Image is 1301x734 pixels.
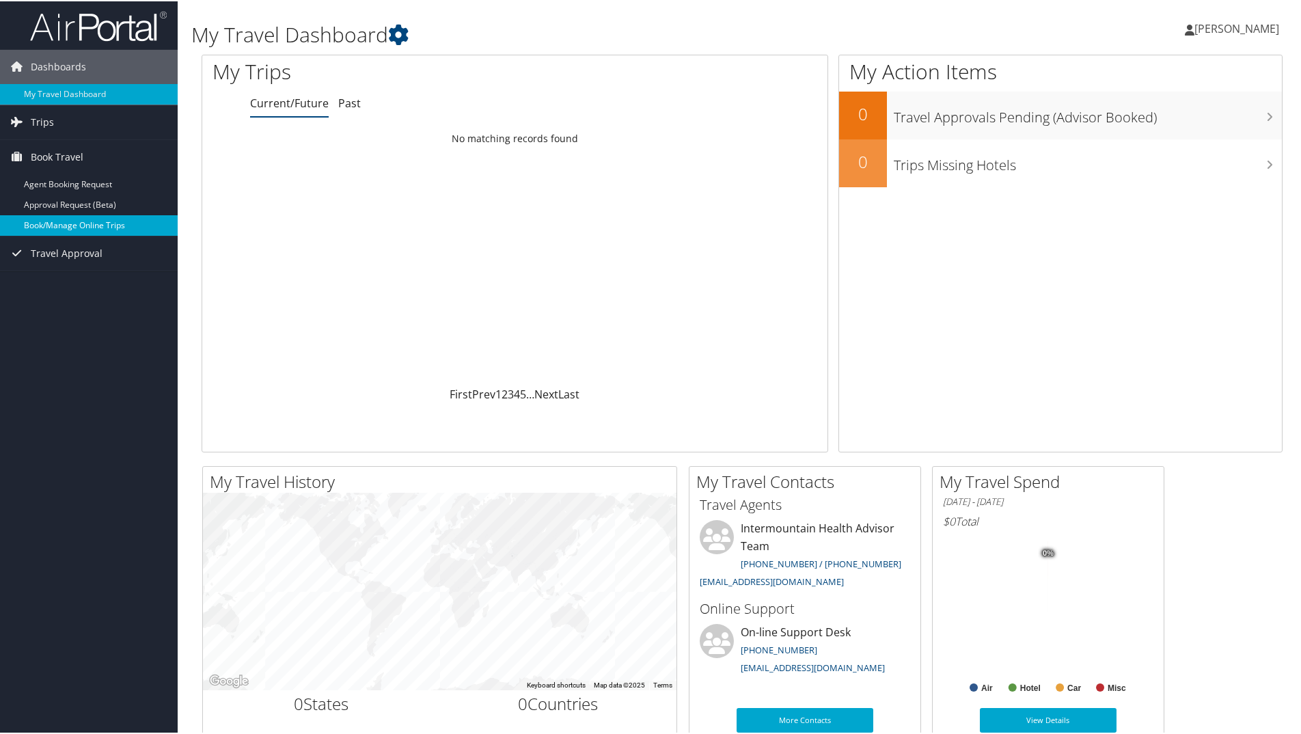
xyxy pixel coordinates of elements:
tspan: 0% [1043,548,1054,556]
h1: My Trips [213,56,557,85]
a: View Details [980,707,1117,731]
a: Terms (opens in new tab) [653,680,672,688]
span: Book Travel [31,139,83,173]
span: 0 [294,691,303,713]
span: 0 [518,691,528,713]
li: Intermountain Health Advisor Team [693,519,917,592]
a: [EMAIL_ADDRESS][DOMAIN_NAME] [700,574,844,586]
h1: My Action Items [839,56,1282,85]
img: Google [206,671,251,689]
a: [EMAIL_ADDRESS][DOMAIN_NAME] [741,660,885,672]
span: Dashboards [31,49,86,83]
h2: My Travel Contacts [696,469,920,492]
li: On-line Support Desk [693,623,917,679]
span: $0 [943,513,955,528]
text: Air [981,682,993,692]
span: Travel Approval [31,235,102,269]
h2: 0 [839,149,887,172]
span: Map data ©2025 [594,680,645,688]
td: No matching records found [202,125,827,150]
a: First [450,385,472,400]
a: 5 [520,385,526,400]
span: [PERSON_NAME] [1194,20,1279,35]
a: 3 [508,385,514,400]
h2: Countries [450,691,667,714]
a: [PERSON_NAME] [1185,7,1293,48]
a: [PHONE_NUMBER] / [PHONE_NUMBER] [741,556,901,569]
a: 0Travel Approvals Pending (Advisor Booked) [839,90,1282,138]
text: Hotel [1020,682,1041,692]
a: Current/Future [250,94,329,109]
h2: 0 [839,101,887,124]
a: 1 [495,385,502,400]
a: More Contacts [737,707,873,731]
h6: Total [943,513,1153,528]
span: … [526,385,534,400]
h2: My Travel History [210,469,676,492]
h6: [DATE] - [DATE] [943,494,1153,507]
h3: Trips Missing Hotels [894,148,1282,174]
a: 0Trips Missing Hotels [839,138,1282,186]
h3: Online Support [700,598,910,617]
a: Past [338,94,361,109]
a: 4 [514,385,520,400]
img: airportal-logo.png [30,9,167,41]
text: Misc [1108,682,1126,692]
a: [PHONE_NUMBER] [741,642,817,655]
h3: Travel Agents [700,494,910,513]
a: Next [534,385,558,400]
text: Car [1067,682,1081,692]
a: Last [558,385,579,400]
h1: My Travel Dashboard [191,19,926,48]
span: Trips [31,104,54,138]
h2: States [213,691,430,714]
h2: My Travel Spend [940,469,1164,492]
a: 2 [502,385,508,400]
a: Prev [472,385,495,400]
h3: Travel Approvals Pending (Advisor Booked) [894,100,1282,126]
button: Keyboard shortcuts [527,679,586,689]
a: Open this area in Google Maps (opens a new window) [206,671,251,689]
